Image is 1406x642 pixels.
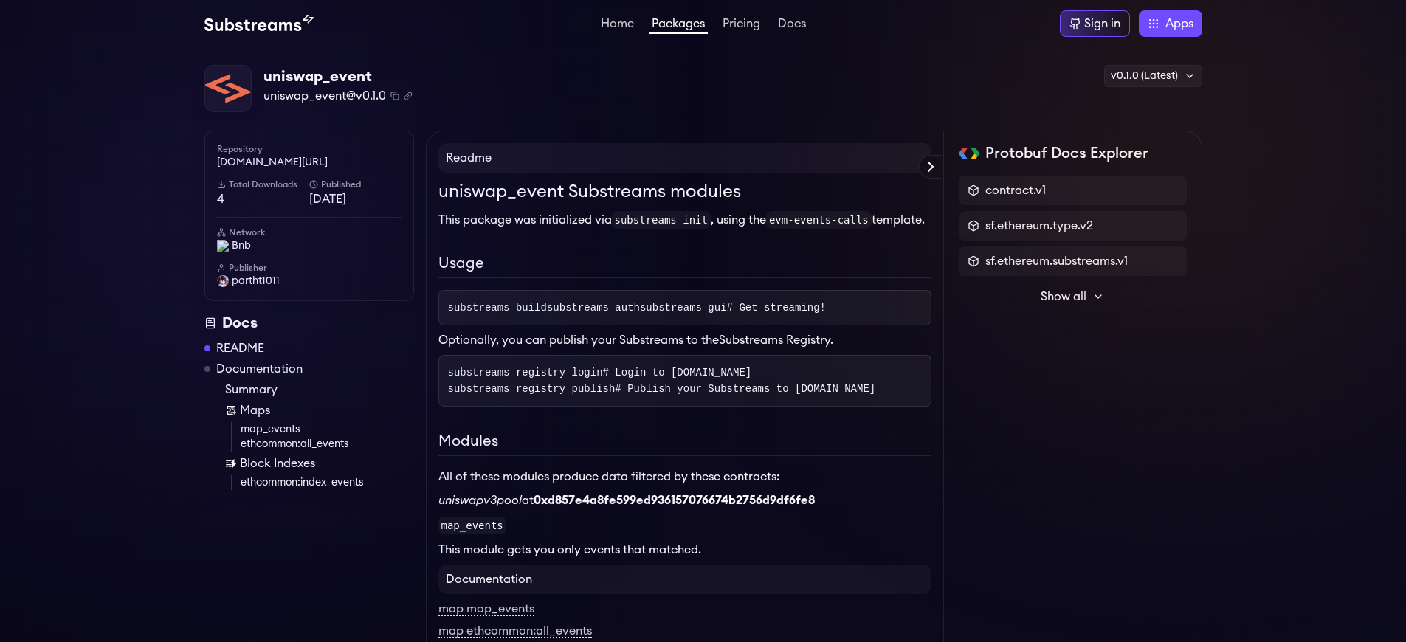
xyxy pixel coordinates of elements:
[217,143,402,155] h6: Repository
[615,383,875,395] span: # Publish your Substreams to [DOMAIN_NAME]
[241,437,414,452] a: ethcommon:all_events
[727,302,826,314] span: # Get streaming!
[438,541,931,559] p: This module gets you only events that matched.
[225,381,414,398] a: Summary
[438,603,534,616] a: map map_events
[959,282,1187,311] button: Show all
[775,18,809,32] a: Docs
[309,179,402,190] h6: Published
[241,475,414,490] a: ethcommon:index_events
[438,565,931,594] h4: Documentation
[985,217,1093,235] span: sf.ethereum.type.v2
[204,313,414,334] div: Docs
[404,92,413,100] button: Copy .spkg link to clipboard
[225,401,414,419] a: Maps
[438,625,592,638] a: map ethcommon:all_events
[217,238,402,253] a: bnb
[448,383,876,395] span: substreams registry publish
[309,190,402,208] span: [DATE]
[438,491,931,509] li: at
[1084,15,1120,32] div: Sign in
[225,404,237,416] img: Map icon
[1165,15,1193,32] span: Apps
[547,302,640,314] span: substreams auth
[1060,10,1130,37] a: Sign in
[263,87,386,105] span: uniswap_event@v0.1.0
[534,494,815,506] strong: 0xd857e4a8fe599ed936157076674b2756d9df6fe8
[205,66,251,111] img: Package Logo
[217,262,402,274] h6: Publisher
[217,275,229,287] img: User Avatar
[438,331,931,349] p: Optionally, you can publish your Substreams to the .
[640,302,826,314] span: substreams gui
[225,455,414,472] a: Block Indexes
[438,143,931,173] h4: Readme
[438,252,931,278] h2: Usage
[649,18,708,34] a: Packages
[612,211,711,229] code: substreams init
[217,274,402,289] a: partht1011
[959,148,980,159] img: Protobuf
[985,252,1128,270] span: sf.ethereum.substreams.v1
[232,274,280,289] span: partht1011
[263,66,413,87] div: uniswap_event
[448,367,752,379] span: substreams registry login
[766,211,872,229] code: evm-events-calls
[225,458,237,469] img: Block Index icon
[232,238,251,253] span: bnb
[448,302,547,314] span: substreams build
[1104,65,1202,87] div: v0.1.0 (Latest)
[390,92,399,100] button: Copy package name and version
[985,143,1148,164] h2: Protobuf Docs Explorer
[985,182,1046,199] span: contract.v1
[438,494,522,506] em: uniswapv3pool
[217,227,402,238] h6: Network
[241,422,414,437] a: map_events
[438,179,931,205] h1: uniswap_event Substreams modules
[216,360,303,378] a: Documentation
[217,179,309,190] h6: Total Downloads
[438,430,931,456] h2: Modules
[438,517,506,534] code: map_events
[719,334,830,346] a: Substreams Registry
[217,155,402,170] a: [DOMAIN_NAME][URL]
[598,18,637,32] a: Home
[603,367,752,379] span: # Login to [DOMAIN_NAME]
[216,339,264,357] a: README
[217,240,229,252] img: bnb
[438,211,931,229] p: This package was initialized via , using the template.
[720,18,763,32] a: Pricing
[438,468,931,486] p: All of these modules produce data filtered by these contracts:
[217,190,309,208] span: 4
[204,15,314,32] img: Substream's logo
[1041,288,1086,306] span: Show all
